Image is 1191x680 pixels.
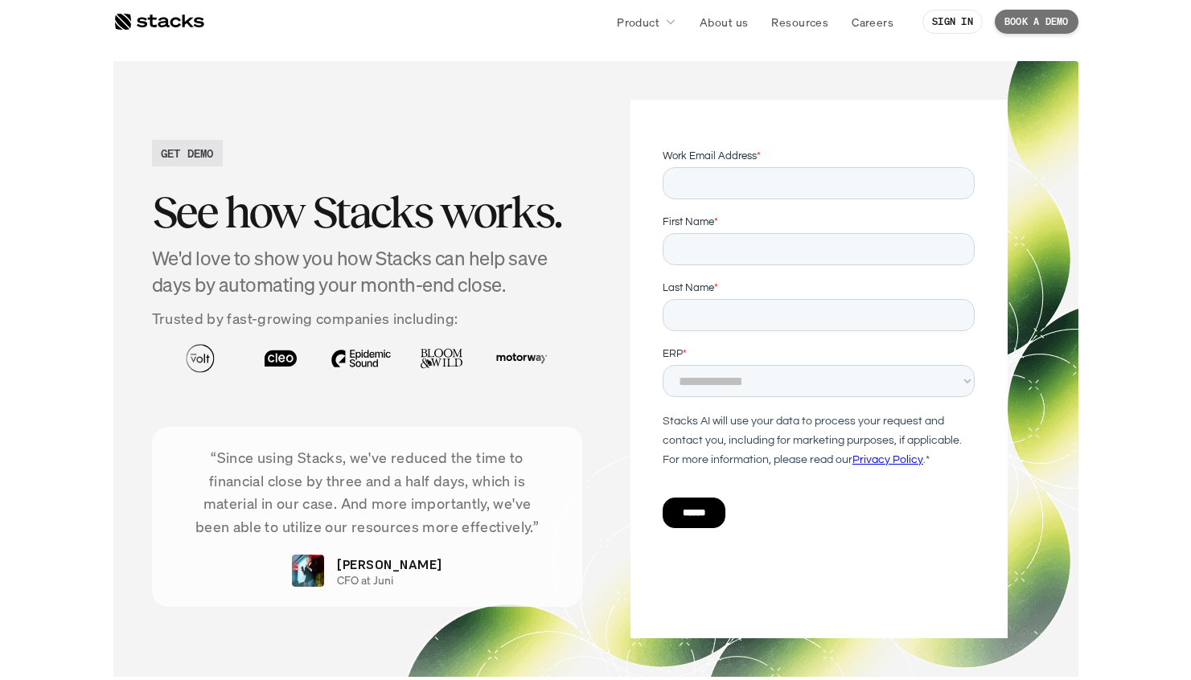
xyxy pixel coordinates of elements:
p: Product [617,14,659,31]
p: BOOK A DEMO [1004,16,1069,27]
iframe: Form 3 [663,148,975,542]
a: Resources [762,7,838,36]
h2: See how Stacks works. [152,187,583,237]
p: About us [700,14,748,31]
h2: GET DEMO [161,145,214,162]
a: SIGN IN [922,10,983,34]
p: Careers [852,14,893,31]
a: Careers [842,7,903,36]
p: “Since using Stacks, we've reduced the time to financial close by three and a half days, which is... [176,446,559,539]
p: CFO at Juni [337,574,393,588]
p: Trusted by fast-growing companies including: [152,307,583,330]
p: SIGN IN [932,16,973,27]
a: BOOK A DEMO [995,10,1078,34]
p: Resources [771,14,828,31]
a: About us [690,7,758,36]
h4: We'd love to show you how Stacks can help save days by automating your month-end close. [152,245,583,299]
p: [PERSON_NAME] [337,555,441,574]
